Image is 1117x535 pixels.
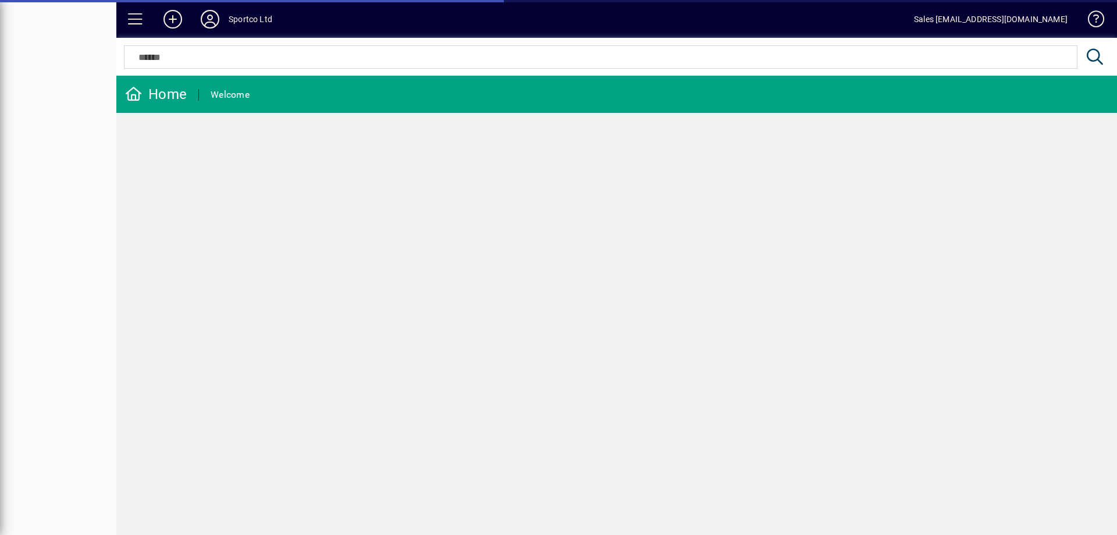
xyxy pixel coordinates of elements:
div: Welcome [211,86,250,104]
button: Add [154,9,191,30]
div: Home [125,85,187,104]
button: Profile [191,9,229,30]
div: Sales [EMAIL_ADDRESS][DOMAIN_NAME] [914,10,1068,29]
a: Knowledge Base [1079,2,1102,40]
div: Sportco Ltd [229,10,272,29]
